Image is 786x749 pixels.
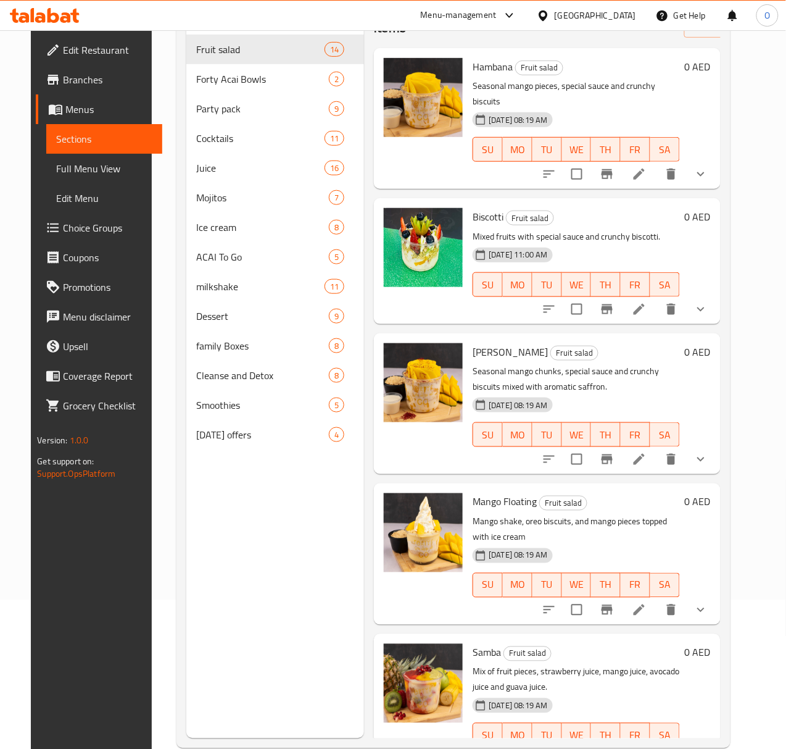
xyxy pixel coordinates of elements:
div: Fruit salad [503,646,552,661]
span: Mojitos [196,190,329,205]
button: delete [656,159,686,189]
div: items [329,398,344,412]
img: Mango Floating [384,493,463,572]
svg: Show Choices [693,603,708,617]
span: Select to update [564,296,590,322]
span: SU [478,141,498,159]
button: SU [473,723,503,748]
span: FR [626,276,645,294]
button: SA [650,272,680,297]
span: [DATE] 08:19 AM [484,700,552,712]
a: Edit Menu [46,183,162,213]
span: SU [478,426,498,444]
button: delete [656,595,686,625]
button: FR [621,422,650,447]
div: family Boxes8 [186,331,365,361]
button: TU [532,137,562,162]
div: Fruit salad [539,496,587,511]
img: Hambana [384,58,463,137]
p: Mix of fruit pieces, strawberry juice, mango juice, avocado juice and guava juice. [473,664,679,695]
div: items [329,427,344,442]
span: Fruit salad [540,496,587,511]
div: items [329,338,344,353]
span: TU [537,276,557,294]
span: TH [596,276,616,294]
span: [DATE] offers [196,427,329,442]
span: Fruit salad [507,211,553,225]
a: Edit menu item [632,603,647,617]
button: MO [503,573,532,598]
span: SA [655,727,675,745]
span: WE [567,727,587,745]
img: Biscotti [384,208,463,287]
span: milkshake [196,279,325,294]
span: Forty Acai Bowls [196,72,329,86]
span: Menu disclaimer [63,309,152,324]
span: FR [626,727,645,745]
span: WE [567,141,587,159]
span: MO [508,727,527,745]
span: [PERSON_NAME] [473,343,548,361]
span: Select to update [564,597,590,623]
span: Choice Groups [63,220,152,235]
span: Coverage Report [63,369,152,383]
button: TU [532,272,562,297]
button: sort-choices [534,445,564,474]
span: TU [537,141,557,159]
button: delete [656,445,686,474]
a: Menu disclaimer [36,302,162,332]
button: SA [650,422,680,447]
button: show more [686,295,716,324]
button: show more [686,595,716,625]
div: items [329,368,344,383]
span: 9 [329,103,344,115]
button: delete [656,295,686,324]
button: WE [562,137,592,162]
span: WE [567,426,587,444]
span: FR [626,141,645,159]
span: 14 [325,44,344,56]
h6: 0 AED [685,493,711,511]
span: 1.0.0 [70,432,89,448]
div: Ice cream [196,220,329,235]
div: Fruit salad [506,211,554,225]
span: MO [508,426,527,444]
span: 11 [325,133,344,144]
span: TH [596,727,616,745]
div: milkshake11 [186,272,365,301]
span: Sections [56,132,152,146]
button: FR [621,137,650,162]
span: family Boxes [196,338,329,353]
button: SA [650,137,680,162]
p: Mixed fruits with special sauce and crunchy biscotti. [473,229,679,245]
span: TH [596,426,616,444]
span: Smoothies [196,398,329,412]
h6: 0 AED [685,58,711,75]
button: TU [532,573,562,598]
span: Promotions [63,280,152,295]
a: Support.OpsPlatform [37,466,115,482]
span: SA [655,276,675,294]
nav: Menu sections [186,30,365,454]
span: Juice [196,161,325,175]
div: items [329,220,344,235]
span: Version: [37,432,67,448]
p: Seasonal mango pieces, special sauce and crunchy biscuits [473,78,679,109]
a: Edit Restaurant [36,35,162,65]
div: Menu-management [421,8,497,23]
span: SA [655,426,675,444]
button: MO [503,272,532,297]
span: Cleanse and Detox [196,368,329,383]
span: Party pack [196,101,329,116]
button: Branch-specific-item [592,445,622,474]
span: TU [537,576,557,594]
a: Sections [46,124,162,154]
div: [GEOGRAPHIC_DATA] [555,9,636,22]
a: Edit menu item [632,167,647,182]
span: 16 [325,162,344,174]
button: TU [532,723,562,748]
button: WE [562,723,592,748]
